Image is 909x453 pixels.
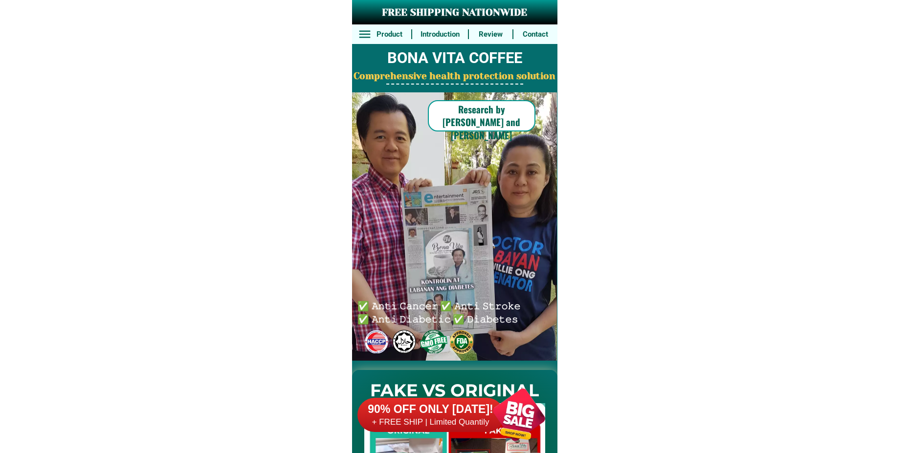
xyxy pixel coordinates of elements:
[352,69,557,84] h2: Comprehensive health protection solution
[428,103,535,142] h6: Research by [PERSON_NAME] and [PERSON_NAME]
[352,47,557,70] h2: BONA VITA COFFEE
[357,299,525,324] h6: ✅ 𝙰𝚗𝚝𝚒 𝙲𝚊𝚗𝚌𝚎𝚛 ✅ 𝙰𝚗𝚝𝚒 𝚂𝚝𝚛𝚘𝚔𝚎 ✅ 𝙰𝚗𝚝𝚒 𝙳𝚒𝚊𝚋𝚎𝚝𝚒𝚌 ✅ 𝙳𝚒𝚊𝚋𝚎𝚝𝚎𝚜
[417,29,463,40] h6: Introduction
[519,29,552,40] h6: Contact
[352,378,557,404] h2: FAKE VS ORIGINAL
[352,5,557,20] h3: FREE SHIPPING NATIONWIDE
[357,402,504,417] h6: 90% OFF ONLY [DATE]!
[357,417,504,428] h6: + FREE SHIP | Limited Quantily
[474,29,508,40] h6: Review
[373,29,406,40] h6: Product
